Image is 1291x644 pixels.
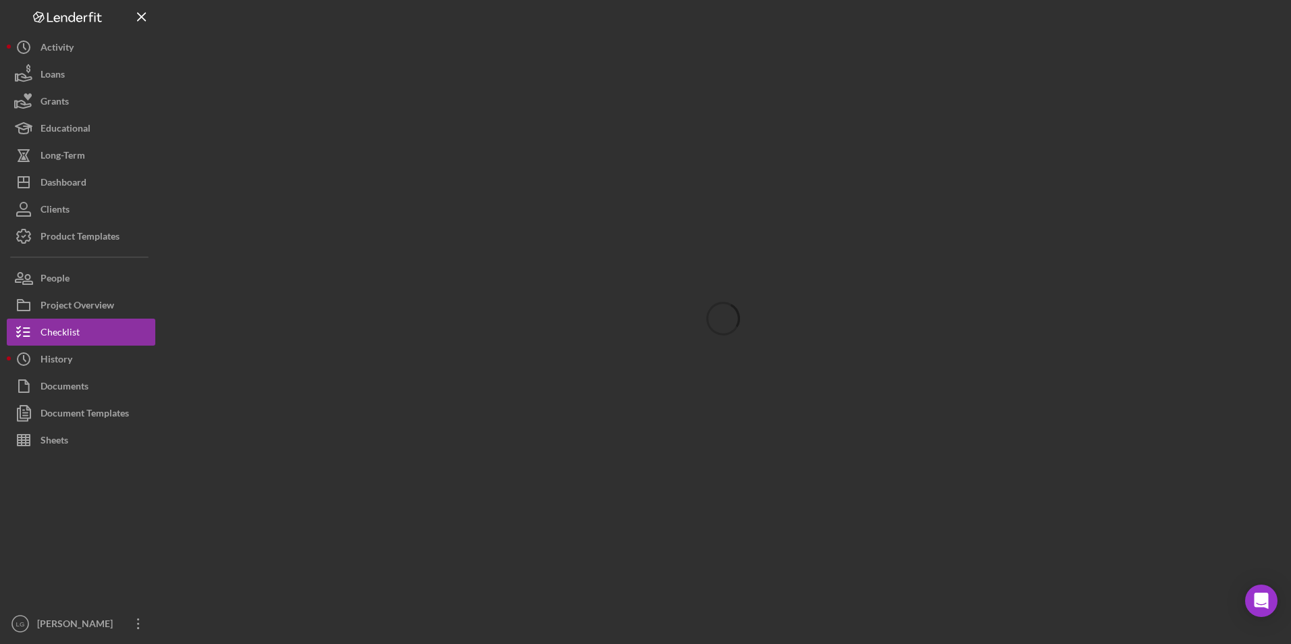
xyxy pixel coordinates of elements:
button: Loans [7,61,155,88]
button: Long-Term [7,142,155,169]
div: Sheets [41,427,68,457]
div: [PERSON_NAME] [34,610,122,641]
div: Document Templates [41,400,129,430]
button: Product Templates [7,223,155,250]
div: Product Templates [41,223,120,253]
button: Checklist [7,319,155,346]
div: Long-Term [41,142,85,172]
button: Documents [7,373,155,400]
div: Activity [41,34,74,64]
button: Educational [7,115,155,142]
button: Clients [7,196,155,223]
button: People [7,265,155,292]
button: Dashboard [7,169,155,196]
div: Loans [41,61,65,91]
button: Sheets [7,427,155,454]
div: Documents [41,373,88,403]
button: Activity [7,34,155,61]
div: Grants [41,88,69,118]
div: People [41,265,70,295]
div: Dashboard [41,169,86,199]
div: Checklist [41,319,80,349]
div: Open Intercom Messenger [1245,585,1277,617]
div: Clients [41,196,70,226]
button: Project Overview [7,292,155,319]
button: Document Templates [7,400,155,427]
text: LG [16,620,25,628]
div: Educational [41,115,90,145]
div: History [41,346,72,376]
button: LG[PERSON_NAME] [7,610,155,637]
button: Grants [7,88,155,115]
div: Project Overview [41,292,114,322]
button: History [7,346,155,373]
